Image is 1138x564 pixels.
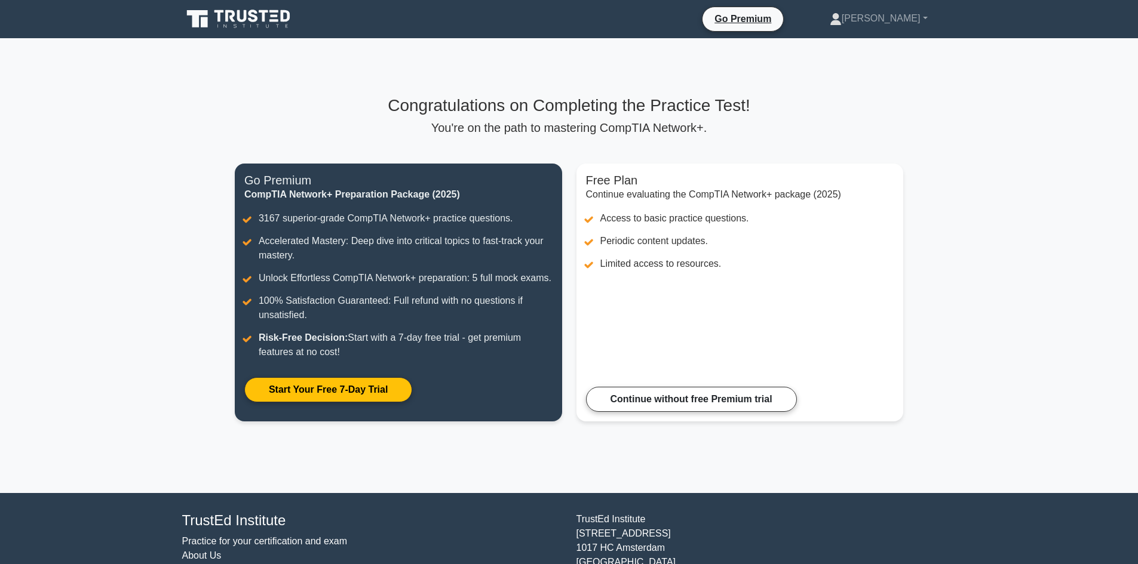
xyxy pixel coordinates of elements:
h3: Congratulations on Completing the Practice Test! [235,95,903,116]
h4: TrustEd Institute [182,512,562,529]
a: Continue without free Premium trial [586,387,797,412]
a: Go Premium [707,11,778,26]
a: Start Your Free 7-Day Trial [244,377,412,402]
a: Practice for your certification and exam [182,536,348,546]
p: You're on the path to mastering CompTIA Network+. [235,121,903,135]
a: About Us [182,550,222,560]
a: [PERSON_NAME] [801,7,956,30]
